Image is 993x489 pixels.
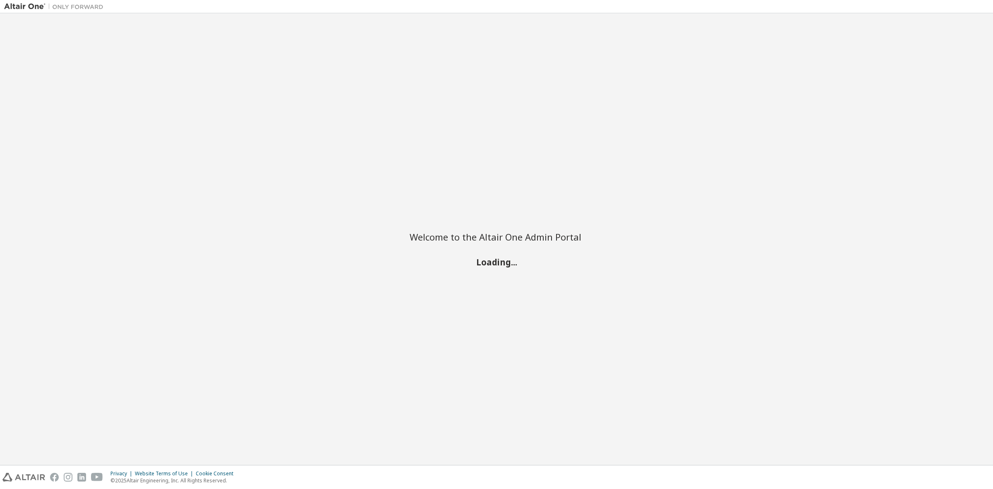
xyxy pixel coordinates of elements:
[2,473,45,482] img: altair_logo.svg
[410,231,583,243] h2: Welcome to the Altair One Admin Portal
[410,256,583,267] h2: Loading...
[110,477,238,484] p: © 2025 Altair Engineering, Inc. All Rights Reserved.
[50,473,59,482] img: facebook.svg
[77,473,86,482] img: linkedin.svg
[196,470,238,477] div: Cookie Consent
[110,470,135,477] div: Privacy
[135,470,196,477] div: Website Terms of Use
[4,2,108,11] img: Altair One
[64,473,72,482] img: instagram.svg
[91,473,103,482] img: youtube.svg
